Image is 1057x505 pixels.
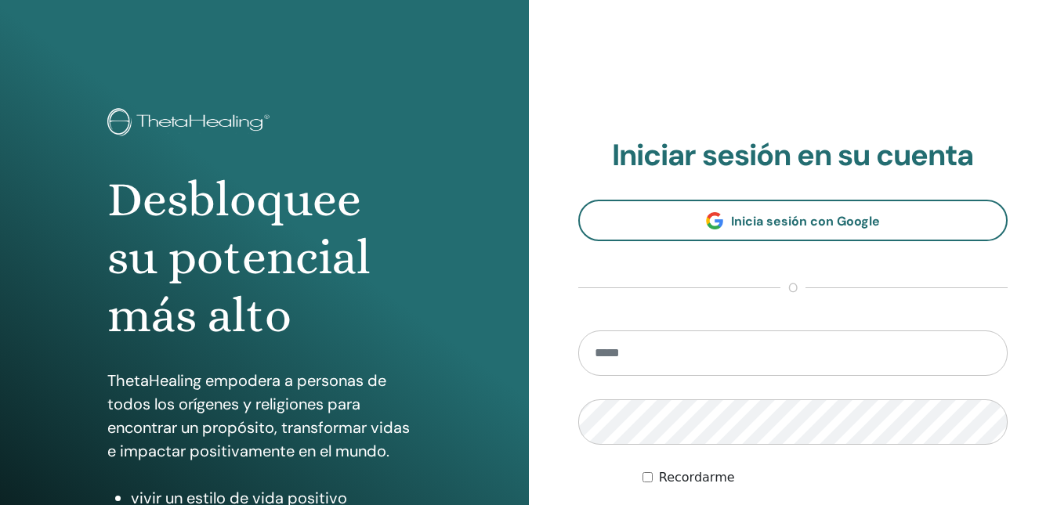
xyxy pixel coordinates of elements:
div: Mantenerme autenticado indefinidamente o hasta cerrar la sesión manualmente [643,468,1008,487]
span: o [780,279,805,298]
h2: Iniciar sesión en su cuenta [578,138,1008,174]
a: Inicia sesión con Google [578,200,1008,241]
label: Recordarme [659,468,735,487]
h1: Desbloquee su potencial más alto [107,171,421,345]
span: Inicia sesión con Google [731,213,880,229]
p: ThetaHealing empodera a personas de todos los orígenes y religiones para encontrar un propósito, ... [107,369,421,463]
